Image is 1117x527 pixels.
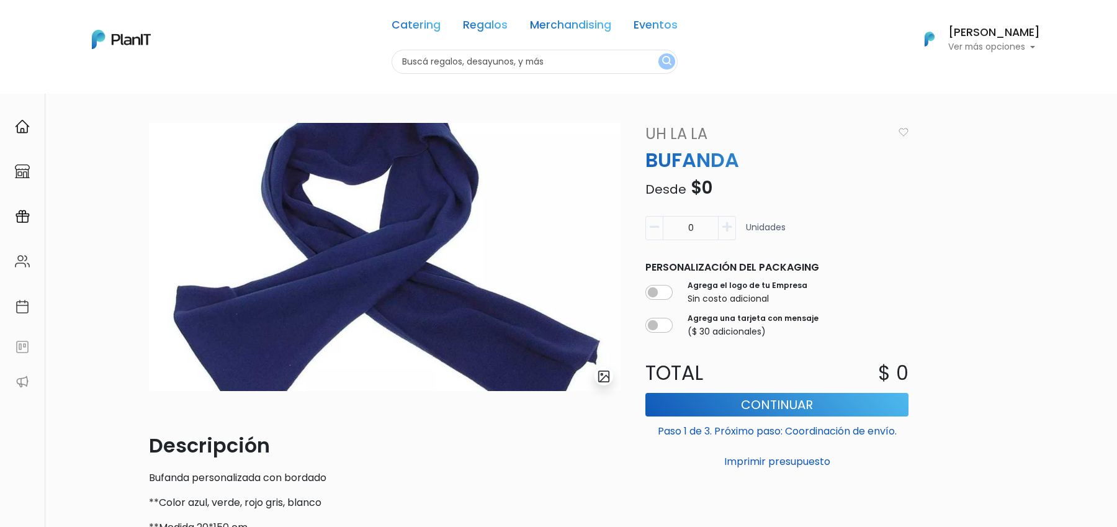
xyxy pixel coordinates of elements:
[638,145,916,175] p: BUFANDA
[638,123,893,145] a: Uh La La
[645,419,908,439] p: Paso 1 de 3. Próximo paso: Coordinación de envío.
[688,292,807,305] p: Sin costo adicional
[645,451,908,472] button: Imprimir presupuesto
[645,181,686,198] span: Desde
[149,431,621,461] p: Descripción
[948,27,1040,38] h6: [PERSON_NAME]
[15,119,30,134] img: home-e721727adea9d79c4d83392d1f703f7f8bce08238fde08b1acbfd93340b81755.svg
[392,50,678,74] input: Buscá regalos, desayunos, y más
[15,209,30,224] img: campaigns-02234683943229c281be62815700db0a1741e53638e28bf9629b52c665b00959.svg
[530,20,611,35] a: Merchandising
[746,221,786,245] p: Unidades
[15,374,30,389] img: partners-52edf745621dab592f3b2c58e3bca9d71375a7ef29c3b500c9f145b62cc070d4.svg
[634,20,678,35] a: Eventos
[392,20,441,35] a: Catering
[92,30,151,49] img: PlanIt Logo
[149,471,621,485] p: Bufanda personalizada con bordado
[916,25,943,53] img: PlanIt Logo
[948,43,1040,52] p: Ver más opciones
[645,260,908,275] p: Personalización del packaging
[463,20,508,35] a: Regalos
[908,23,1040,55] button: PlanIt Logo [PERSON_NAME] Ver más opciones
[15,299,30,314] img: calendar-87d922413cdce8b2cf7b7f5f62616a5cf9e4887200fb71536465627b3292af00.svg
[688,280,807,291] label: Agrega el logo de tu Empresa
[899,128,908,137] img: heart_icon
[15,254,30,269] img: people-662611757002400ad9ed0e3c099ab2801c6687ba6c219adb57efc949bc21e19d.svg
[691,176,712,200] span: $0
[688,313,819,324] label: Agrega una tarjeta con mensaje
[149,495,621,510] p: **Color azul, verde, rojo gris, blanco
[878,358,908,388] p: $ 0
[645,393,908,417] button: Continuar
[638,358,777,388] p: Total
[149,123,621,391] img: WhatsApp_Image_2023-06-15_at_13.57.51.jpeg
[662,56,671,68] img: search_button-432b6d5273f82d61273b3651a40e1bd1b912527efae98b1b7a1b2c0702e16a8d.svg
[597,369,611,384] img: gallery-light
[688,325,819,338] p: ($ 30 adicionales)
[15,164,30,179] img: marketplace-4ceaa7011d94191e9ded77b95e3339b90024bf715f7c57f8cf31f2d8c509eaba.svg
[15,340,30,354] img: feedback-78b5a0c8f98aac82b08bfc38622c3050aee476f2c9584af64705fc4e61158814.svg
